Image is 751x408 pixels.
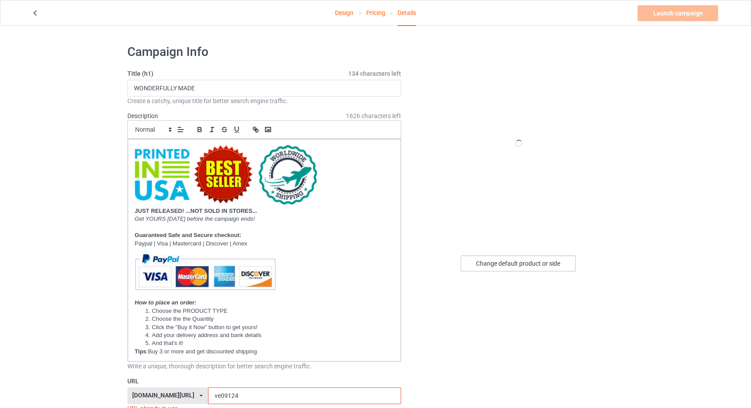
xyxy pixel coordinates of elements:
[346,111,401,120] span: 1626 characters left
[127,44,402,60] h1: Campaign Info
[143,307,394,315] li: Choose the PRODUCT TYPE
[135,232,242,238] strong: Guaranteed Safe and Secure checkout:
[143,323,394,331] li: Click the "Buy it Now" button to get yours!
[135,215,255,222] em: Get YOURS [DATE] before the campaign ends!
[398,0,416,26] div: Details
[135,348,147,355] strong: Tips
[335,0,353,25] a: Design
[143,339,394,347] li: And that's it!
[127,96,402,105] div: Create a catchy, unique title for better search engine traffic.
[135,299,197,306] em: How to place an order:
[127,362,402,371] div: Write a unique, thorough description for better search engine traffic.
[348,69,401,78] span: 134 characters left
[135,240,394,248] p: Paypal | Visa | Mastercard | Discover | Amex
[132,392,194,398] div: [DOMAIN_NAME][URL]
[143,315,394,323] li: Choose the the Quantity
[135,208,257,214] strong: JUST RELEASED! ...NOT SOLD IN STORES...
[135,348,394,356] p: :Buy 3 or more and get discounted shipping
[366,0,385,25] a: Pricing
[135,248,275,296] img: AM_mc_vs_dc_ae.jpg
[143,331,394,339] li: Add your delivery address and bank details
[127,377,402,386] label: URL
[127,112,158,119] label: Description
[135,145,317,204] img: 0f398873-31b8-474e-a66b-c8d8c57c2412
[127,69,402,78] label: Title (h1)
[461,256,576,271] div: Change default product or side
